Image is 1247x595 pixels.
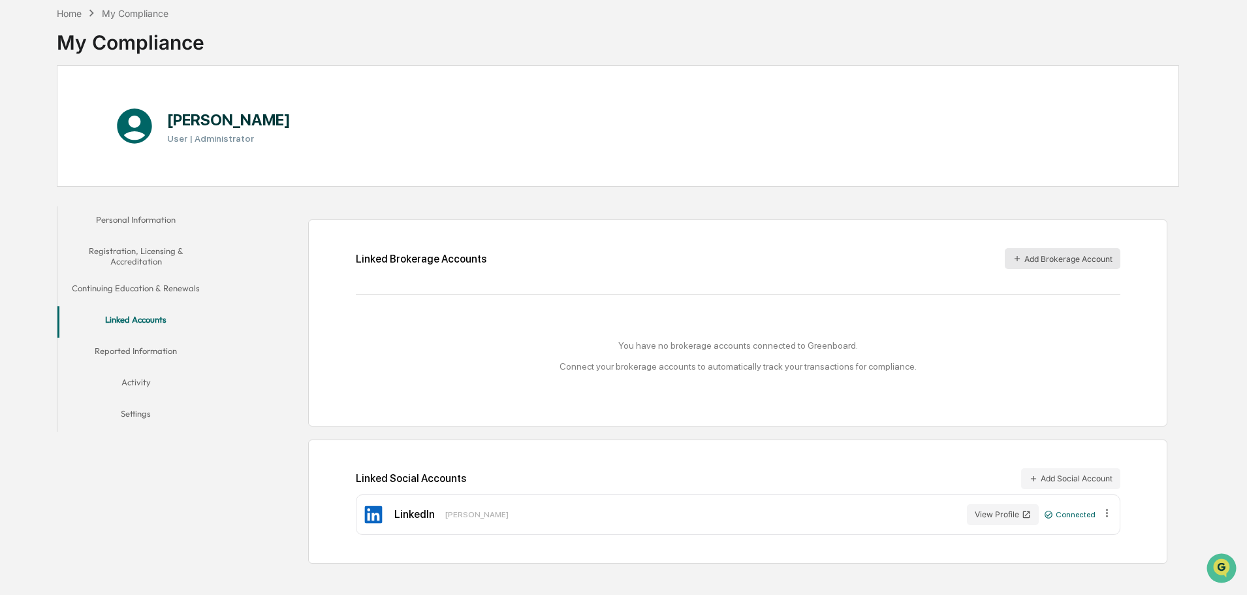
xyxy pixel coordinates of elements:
[34,59,215,73] input: Clear
[92,221,158,231] a: Powered byPylon
[57,400,214,432] button: Settings
[89,159,167,183] a: 🗄️Attestations
[57,238,214,275] button: Registration, Licensing & Accreditation
[57,206,214,432] div: secondary tabs example
[57,8,82,19] div: Home
[167,110,291,129] h1: [PERSON_NAME]
[44,100,214,113] div: Start new chat
[967,504,1039,525] button: View Profile
[1044,510,1096,519] div: Connected
[57,369,214,400] button: Activity
[356,253,486,265] div: Linked Brokerage Accounts
[57,338,214,369] button: Reported Information
[26,189,82,202] span: Data Lookup
[13,27,238,48] p: How can we help?
[356,468,1120,489] div: Linked Social Accounts
[13,166,24,176] div: 🖐️
[363,504,384,525] img: LinkedIn Icon
[102,8,168,19] div: My Compliance
[167,133,291,144] h3: User | Administrator
[57,20,204,54] div: My Compliance
[57,206,214,238] button: Personal Information
[13,191,24,201] div: 🔎
[394,508,435,521] div: LinkedIn
[26,165,84,178] span: Preclearance
[8,159,89,183] a: 🖐️Preclearance
[445,510,509,519] div: [PERSON_NAME]
[57,306,214,338] button: Linked Accounts
[8,184,87,208] a: 🔎Data Lookup
[95,166,105,176] div: 🗄️
[1021,468,1120,489] button: Add Social Account
[13,100,37,123] img: 1746055101610-c473b297-6a78-478c-a979-82029cc54cd1
[57,275,214,306] button: Continuing Education & Renewals
[1205,552,1240,587] iframe: Open customer support
[1005,248,1120,269] button: Add Brokerage Account
[108,165,162,178] span: Attestations
[222,104,238,120] button: Start new chat
[356,340,1120,372] div: You have no brokerage accounts connected to Greenboard. Connect your brokerage accounts to automa...
[44,113,165,123] div: We're available if you need us!
[130,221,158,231] span: Pylon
